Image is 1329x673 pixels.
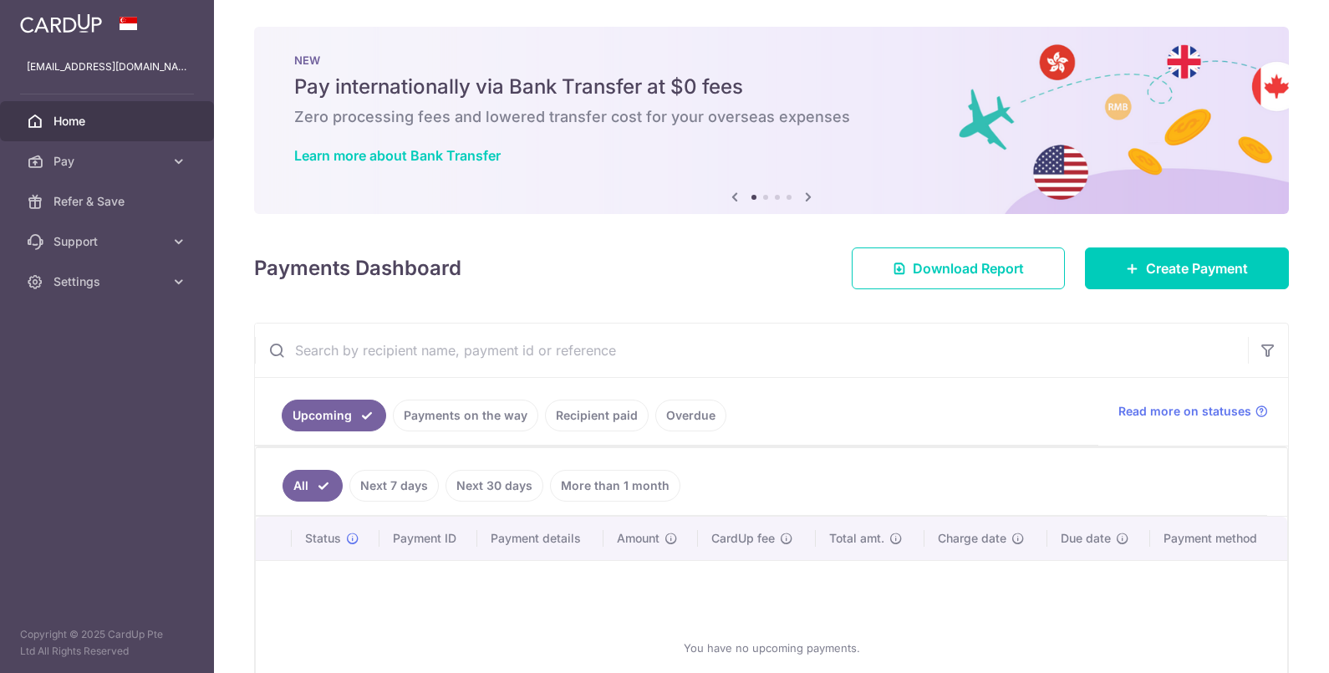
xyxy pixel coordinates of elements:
[655,400,726,431] a: Overdue
[913,258,1024,278] span: Download Report
[829,530,884,547] span: Total amt.
[1118,403,1268,420] a: Read more on statuses
[27,59,187,75] p: [EMAIL_ADDRESS][DOMAIN_NAME]
[446,470,543,502] a: Next 30 days
[1061,530,1111,547] span: Due date
[294,74,1249,100] h5: Pay internationally via Bank Transfer at $0 fees
[617,530,659,547] span: Amount
[349,470,439,502] a: Next 7 days
[53,193,164,210] span: Refer & Save
[1085,247,1289,289] a: Create Payment
[1146,258,1248,278] span: Create Payment
[379,517,477,560] th: Payment ID
[20,13,102,33] img: CardUp
[283,470,343,502] a: All
[852,247,1065,289] a: Download Report
[1150,517,1287,560] th: Payment method
[53,273,164,290] span: Settings
[1118,403,1251,420] span: Read more on statuses
[53,113,164,130] span: Home
[254,27,1289,214] img: Bank transfer banner
[550,470,680,502] a: More than 1 month
[938,530,1006,547] span: Charge date
[294,147,501,164] a: Learn more about Bank Transfer
[254,253,461,283] h4: Payments Dashboard
[53,233,164,250] span: Support
[711,530,775,547] span: CardUp fee
[294,54,1249,67] p: NEW
[255,324,1248,377] input: Search by recipient name, payment id or reference
[294,107,1249,127] h6: Zero processing fees and lowered transfer cost for your overseas expenses
[393,400,538,431] a: Payments on the way
[53,153,164,170] span: Pay
[305,530,341,547] span: Status
[545,400,649,431] a: Recipient paid
[477,517,603,560] th: Payment details
[282,400,386,431] a: Upcoming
